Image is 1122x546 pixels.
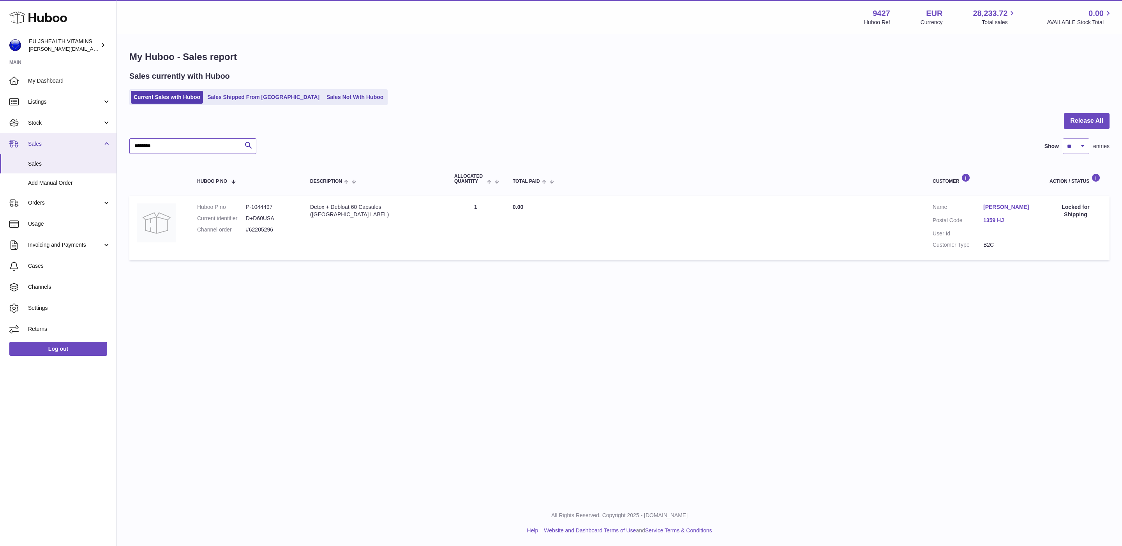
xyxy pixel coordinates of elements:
[921,19,943,26] div: Currency
[246,215,295,222] dd: D+D60USA
[446,196,505,260] td: 1
[933,203,983,213] dt: Name
[29,46,156,52] span: [PERSON_NAME][EMAIL_ADDRESS][DOMAIN_NAME]
[1047,8,1113,26] a: 0.00 AVAILABLE Stock Total
[983,241,1034,249] dd: B2C
[28,140,102,148] span: Sales
[933,241,983,249] dt: Customer Type
[197,179,227,184] span: Huboo P no
[29,38,99,53] div: EU JSHEALTH VITAMINS
[28,119,102,127] span: Stock
[310,203,439,218] div: Detox + Debloat 60 Capsules ([GEOGRAPHIC_DATA] LABEL)
[1064,113,1110,129] button: Release All
[28,98,102,106] span: Listings
[9,342,107,356] a: Log out
[28,241,102,249] span: Invoicing and Payments
[28,77,111,85] span: My Dashboard
[933,230,983,237] dt: User Id
[926,8,942,19] strong: EUR
[28,220,111,228] span: Usage
[28,262,111,270] span: Cases
[982,19,1016,26] span: Total sales
[28,283,111,291] span: Channels
[454,174,485,184] span: ALLOCATED Quantity
[123,512,1116,519] p: All Rights Reserved. Copyright 2025 - [DOMAIN_NAME]
[983,203,1034,211] a: [PERSON_NAME]
[131,91,203,104] a: Current Sales with Huboo
[197,203,246,211] dt: Huboo P no
[541,527,712,534] li: and
[28,325,111,333] span: Returns
[645,527,712,534] a: Service Terms & Conditions
[246,226,295,233] dd: #62205296
[197,215,246,222] dt: Current identifier
[873,8,890,19] strong: 9427
[933,173,1034,184] div: Customer
[864,19,890,26] div: Huboo Ref
[324,91,386,104] a: Sales Not With Huboo
[973,8,1007,19] span: 28,233.72
[933,217,983,226] dt: Postal Code
[9,39,21,51] img: laura@jessicasepel.com
[28,160,111,168] span: Sales
[197,226,246,233] dt: Channel order
[1047,19,1113,26] span: AVAILABLE Stock Total
[246,203,295,211] dd: P-1044497
[137,203,176,242] img: no-photo.jpg
[1050,173,1102,184] div: Action / Status
[983,217,1034,224] a: 1359 HJ
[1044,143,1059,150] label: Show
[527,527,538,534] a: Help
[1088,8,1104,19] span: 0.00
[28,179,111,187] span: Add Manual Order
[129,51,1110,63] h1: My Huboo - Sales report
[205,91,322,104] a: Sales Shipped From [GEOGRAPHIC_DATA]
[28,304,111,312] span: Settings
[513,179,540,184] span: Total paid
[1050,203,1102,218] div: Locked for Shipping
[129,71,230,81] h2: Sales currently with Huboo
[973,8,1016,26] a: 28,233.72 Total sales
[513,204,523,210] span: 0.00
[544,527,636,534] a: Website and Dashboard Terms of Use
[1093,143,1110,150] span: entries
[28,199,102,207] span: Orders
[310,179,342,184] span: Description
